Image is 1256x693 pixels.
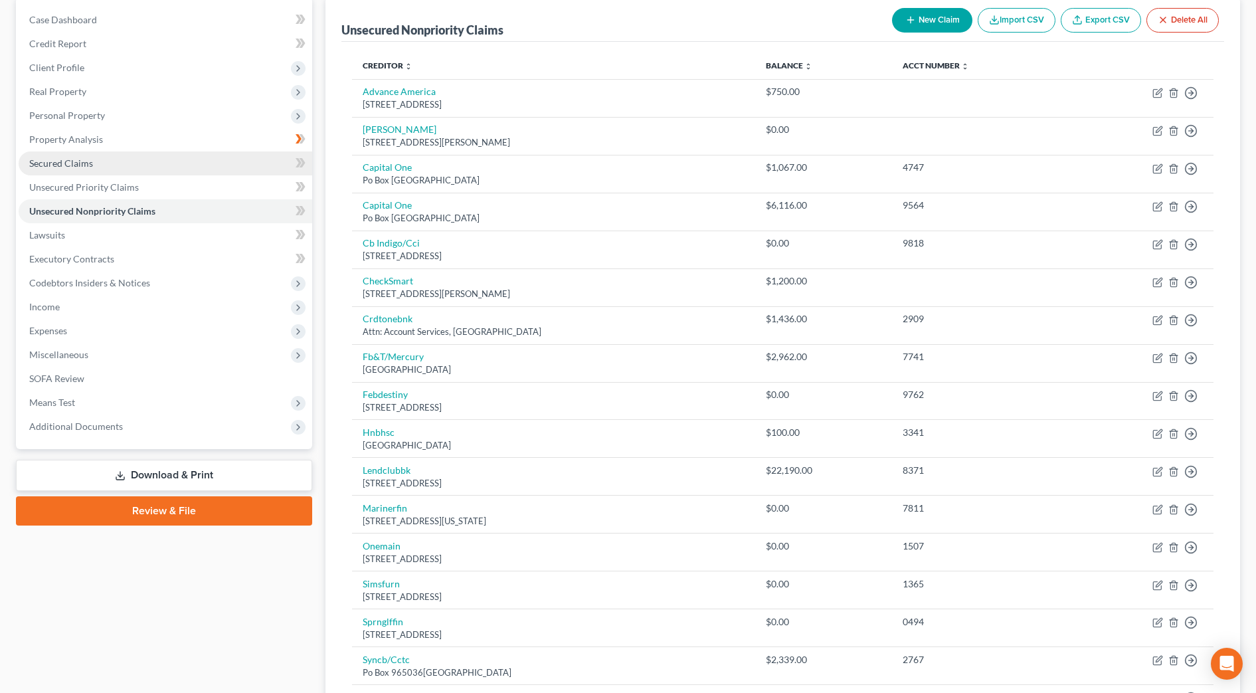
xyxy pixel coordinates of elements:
[903,199,1058,212] div: 9564
[804,62,812,70] i: unfold_more
[363,401,745,414] div: [STREET_ADDRESS]
[363,540,401,551] a: Onemain
[19,175,312,199] a: Unsecured Priority Claims
[29,157,93,169] span: Secured Claims
[363,124,436,135] a: [PERSON_NAME]
[363,553,745,565] div: [STREET_ADDRESS]
[363,237,420,248] a: Cb Indigo/Cci
[766,540,881,553] div: $0.00
[29,205,155,217] span: Unsecured Nonpriority Claims
[29,62,84,73] span: Client Profile
[1146,8,1219,33] button: Delete All
[903,502,1058,515] div: 7811
[363,288,745,300] div: [STREET_ADDRESS][PERSON_NAME]
[29,349,88,360] span: Miscellaneous
[903,540,1058,553] div: 1507
[19,151,312,175] a: Secured Claims
[766,577,881,591] div: $0.00
[903,388,1058,401] div: 9762
[766,615,881,629] div: $0.00
[363,250,745,262] div: [STREET_ADDRESS]
[766,85,881,98] div: $750.00
[363,654,410,665] a: Syncb/Cctc
[29,38,86,49] span: Credit Report
[29,325,67,336] span: Expenses
[29,253,114,264] span: Executory Contracts
[19,223,312,247] a: Lawsuits
[363,60,412,70] a: Creditor unfold_more
[363,477,745,490] div: [STREET_ADDRESS]
[903,653,1058,666] div: 2767
[16,460,312,491] a: Download & Print
[16,496,312,526] a: Review & File
[19,247,312,271] a: Executory Contracts
[1061,8,1141,33] a: Export CSV
[363,86,436,97] a: Advance America
[903,312,1058,326] div: 2909
[363,666,745,679] div: Po Box 965036[GEOGRAPHIC_DATA]
[363,591,745,603] div: [STREET_ADDRESS]
[29,421,123,432] span: Additional Documents
[1211,648,1243,680] div: Open Intercom Messenger
[892,8,972,33] button: New Claim
[29,397,75,408] span: Means Test
[19,128,312,151] a: Property Analysis
[29,134,103,145] span: Property Analysis
[29,110,105,121] span: Personal Property
[341,22,503,38] div: Unsecured Nonpriority Claims
[19,32,312,56] a: Credit Report
[363,174,745,187] div: Po Box [GEOGRAPHIC_DATA]
[19,199,312,223] a: Unsecured Nonpriority Claims
[766,653,881,666] div: $2,339.00
[766,161,881,174] div: $1,067.00
[766,502,881,515] div: $0.00
[363,199,412,211] a: Capital One
[903,350,1058,363] div: 7741
[363,427,395,438] a: Hnbhsc
[363,502,407,514] a: Marinerfin
[29,373,84,384] span: SOFA Review
[903,237,1058,250] div: 9818
[363,136,745,149] div: [STREET_ADDRESS][PERSON_NAME]
[903,426,1058,439] div: 3341
[961,62,969,70] i: unfold_more
[363,578,400,589] a: Simsfurn
[903,60,969,70] a: Acct Number unfold_more
[29,301,60,312] span: Income
[766,237,881,250] div: $0.00
[766,426,881,439] div: $100.00
[363,389,408,400] a: Febdestiny
[766,274,881,288] div: $1,200.00
[363,313,412,324] a: Crdtonebnk
[766,60,812,70] a: Balance unfold_more
[363,275,413,286] a: CheckSmart
[766,350,881,363] div: $2,962.00
[903,464,1058,477] div: 8371
[363,439,745,452] div: [GEOGRAPHIC_DATA]
[766,464,881,477] div: $22,190.00
[766,312,881,326] div: $1,436.00
[978,8,1055,33] button: Import CSV
[766,123,881,136] div: $0.00
[29,14,97,25] span: Case Dashboard
[363,515,745,528] div: [STREET_ADDRESS][US_STATE]
[903,577,1058,591] div: 1365
[29,181,139,193] span: Unsecured Priority Claims
[363,464,410,476] a: Lendclubbk
[29,229,65,241] span: Lawsuits
[19,367,312,391] a: SOFA Review
[363,616,403,627] a: Sprnglffin
[903,161,1058,174] div: 4747
[363,98,745,111] div: [STREET_ADDRESS]
[903,615,1058,629] div: 0494
[19,8,312,32] a: Case Dashboard
[363,326,745,338] div: Attn: Account Services, [GEOGRAPHIC_DATA]
[766,199,881,212] div: $6,116.00
[766,388,881,401] div: $0.00
[404,62,412,70] i: unfold_more
[363,629,745,641] div: [STREET_ADDRESS]
[363,212,745,225] div: Po Box [GEOGRAPHIC_DATA]
[363,363,745,376] div: [GEOGRAPHIC_DATA]
[363,351,424,362] a: Fb&T/Mercury
[363,161,412,173] a: Capital One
